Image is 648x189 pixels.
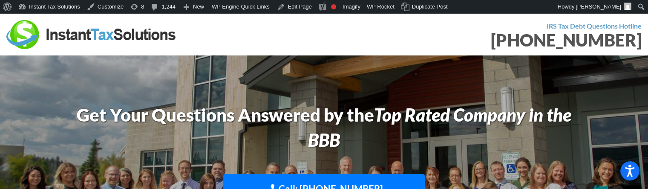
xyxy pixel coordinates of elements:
img: Instant Tax Solutions Logo [6,20,177,49]
a: Instant Tax Solutions Logo [6,29,177,38]
span: [PERSON_NAME] [576,3,621,10]
div: [PHONE_NUMBER] [331,32,642,49]
div: Focus keyphrase not set [331,4,336,9]
i: Top Rated Company in the BBB [308,104,571,151]
h1: Get Your Questions Answered by the [73,102,575,153]
strong: IRS Tax Debt Questions Hotline [547,22,642,30]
